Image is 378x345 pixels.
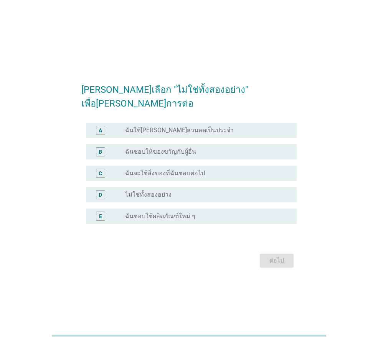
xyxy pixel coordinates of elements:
h2: [PERSON_NAME]เลือก "ไม่ใช่ทั้งสองอย่าง" เพื่อ[PERSON_NAME]การต่อ [81,75,297,110]
label: ฉันจะใช้สิ่งของที่ฉันชอบต่อไป [125,169,205,177]
label: ฉันชอบใช้ผลิตภัณฑ์ใหม่ ๆ [125,212,195,220]
div: D [99,191,102,199]
label: ฉันชอบให้ของขวัญกับผู้อื่น [125,148,196,156]
label: ฉันใช้[PERSON_NAME]ส่วนลดเป็นประจำ [125,127,234,134]
div: C [99,169,102,177]
label: ไม่ใช่ทั้งสองอย่าง [125,191,172,199]
div: B [99,148,102,156]
div: E [99,212,102,220]
div: A [99,127,102,135]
